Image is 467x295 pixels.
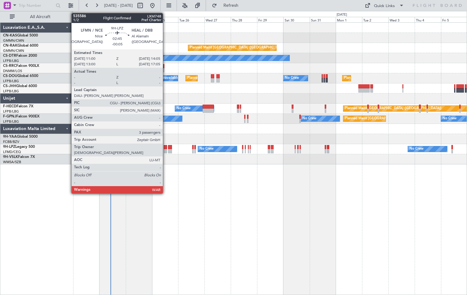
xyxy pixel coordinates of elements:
[99,17,126,22] div: Sat 23
[3,89,19,94] a: LFPB/LBG
[388,17,415,22] div: Wed 3
[104,3,133,8] span: [DATE] - [DATE]
[33,114,136,123] div: AOG Maint Hyères ([GEOGRAPHIC_DATA]-[GEOGRAPHIC_DATA])
[3,79,19,83] a: LFPB/LBG
[3,115,16,118] span: F-GPNJ
[3,145,35,149] a: 9H-LPZLegacy 500
[336,17,362,22] div: Mon 1
[3,150,21,154] a: LFMD/CEQ
[3,105,33,108] a: F-HECDFalcon 7X
[3,115,39,118] a: F-GPNJFalcon 900EX
[3,64,16,68] span: CS-RRC
[231,17,257,22] div: Thu 28
[3,74,38,78] a: CS-DOUGlobal 6500
[3,38,24,43] a: GMMN/CMN
[345,114,441,123] div: Planned Maint [GEOGRAPHIC_DATA] ([GEOGRAPHIC_DATA])
[3,54,37,58] a: CS-DTRFalcon 2000
[283,17,310,22] div: Sat 30
[3,105,17,108] span: F-HECD
[7,12,66,22] button: All Aircraft
[177,104,191,113] div: No Crew
[345,104,441,113] div: Planned Maint [GEOGRAPHIC_DATA] ([GEOGRAPHIC_DATA])
[152,17,178,22] div: Mon 25
[3,145,15,149] span: 9H-LPZ
[3,44,17,48] span: CN-RAK
[3,74,17,78] span: CS-DOU
[3,155,18,159] span: 9H-VSLK
[285,74,299,83] div: No Crew
[3,84,37,88] a: CS-JHHGlobal 6000
[3,119,19,124] a: LFPB/LBG
[145,114,159,123] div: No Crew
[19,1,54,10] input: Trip Number
[3,135,17,139] span: 9H-YAA
[3,64,39,68] a: CS-RRCFalcon 900LX
[3,84,16,88] span: CS-JHH
[409,144,424,154] div: No Crew
[178,17,204,22] div: Tue 26
[443,114,457,123] div: No Crew
[374,3,395,9] div: Quick Links
[310,17,336,22] div: Sun 31
[257,17,283,22] div: Fri 29
[415,17,441,22] div: Thu 4
[3,44,38,48] a: CN-RAKGlobal 6000
[3,34,17,37] span: CN-KAS
[337,12,347,17] div: [DATE]
[3,135,38,139] a: 9H-YAAGlobal 5000
[3,48,24,53] a: GMMN/CMN
[218,3,244,8] span: Refresh
[3,160,21,164] a: WMSA/SZB
[362,1,407,10] button: Quick Links
[344,74,440,83] div: Planned Maint [GEOGRAPHIC_DATA] ([GEOGRAPHIC_DATA])
[73,17,99,22] div: Fri 22
[126,17,152,22] div: Sun 24
[209,1,246,10] button: Refresh
[3,140,19,144] a: FCBB/BZV
[187,74,284,83] div: Planned Maint [GEOGRAPHIC_DATA] ([GEOGRAPHIC_DATA])
[3,54,16,58] span: CS-DTR
[204,17,231,22] div: Wed 27
[3,34,38,37] a: CN-KASGlobal 5000
[154,74,179,83] div: A/C Unavailable
[190,43,286,52] div: Planned Maint [GEOGRAPHIC_DATA] ([GEOGRAPHIC_DATA])
[3,155,35,159] a: 9H-VSLKFalcon 7X
[200,144,214,154] div: No Crew
[3,69,22,73] a: DNMM/LOS
[82,84,179,93] div: Planned Maint [GEOGRAPHIC_DATA] ([GEOGRAPHIC_DATA])
[3,109,19,114] a: LFPB/LBG
[74,12,84,17] div: [DATE]
[302,114,316,123] div: No Crew
[362,17,388,22] div: Tue 2
[16,15,65,19] span: All Aircraft
[3,59,19,63] a: LFPB/LBG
